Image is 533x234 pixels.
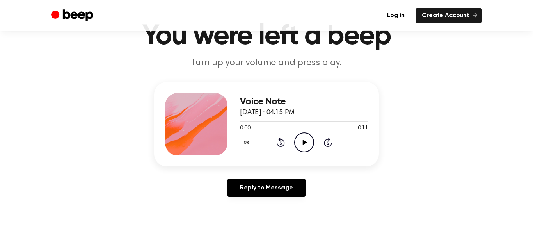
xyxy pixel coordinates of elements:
h3: Voice Note [240,96,368,107]
span: 0:00 [240,124,250,132]
h1: You were left a beep [67,22,466,50]
a: Log in [381,8,411,23]
p: Turn up your volume and press play. [117,57,416,70]
button: 1.0x [240,136,252,149]
a: Create Account [416,8,482,23]
a: Reply to Message [227,179,306,197]
span: 0:11 [358,124,368,132]
span: [DATE] · 04:15 PM [240,109,295,116]
a: Beep [51,8,95,23]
